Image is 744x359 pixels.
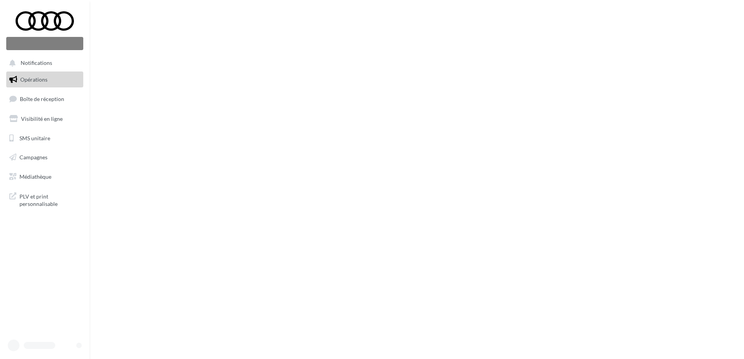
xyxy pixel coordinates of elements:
span: Campagnes [19,154,47,160]
a: Campagnes [5,149,85,166]
span: Médiathèque [19,173,51,180]
a: Médiathèque [5,169,85,185]
a: Visibilité en ligne [5,111,85,127]
div: Nouvelle campagne [6,37,83,50]
span: Boîte de réception [20,96,64,102]
span: Opérations [20,76,47,83]
span: PLV et print personnalisable [19,191,80,208]
a: Opérations [5,71,85,88]
span: Notifications [21,60,52,66]
span: Visibilité en ligne [21,115,63,122]
a: Boîte de réception [5,91,85,107]
a: PLV et print personnalisable [5,188,85,211]
span: SMS unitaire [19,134,50,141]
a: SMS unitaire [5,130,85,146]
